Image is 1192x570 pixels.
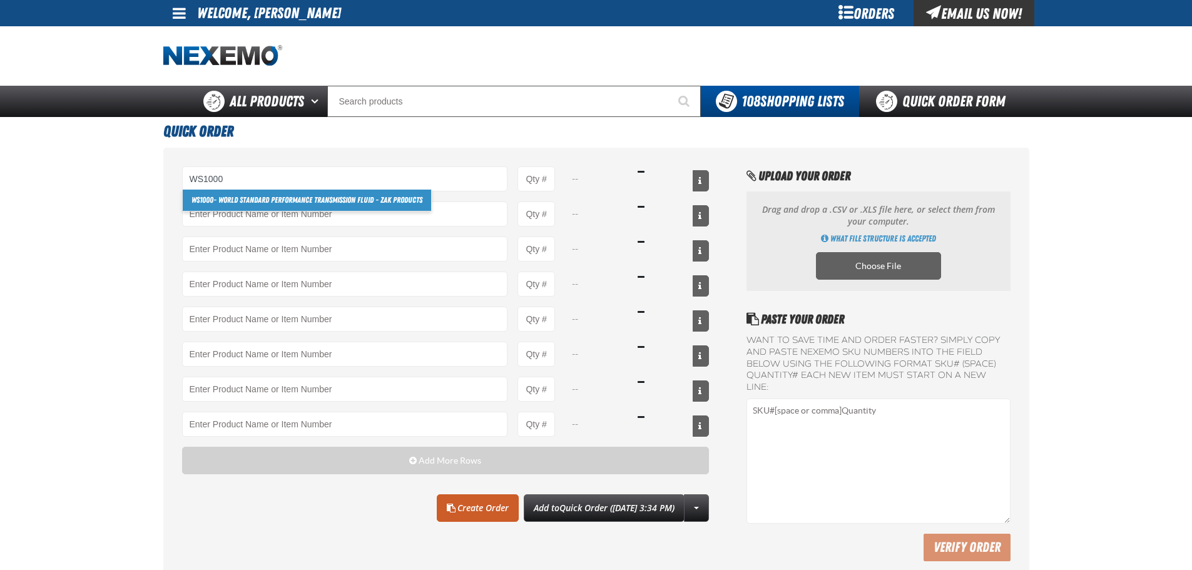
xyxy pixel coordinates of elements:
[670,86,701,117] button: Start Searching
[182,307,508,332] : Product
[816,252,941,280] label: Choose CSV, XLSX or ODS file to import multiple products. Opens a popup
[182,412,508,437] : Product
[517,272,555,297] input: Product Quantity
[693,415,709,437] button: View All Prices
[693,275,709,297] button: View All Prices
[759,204,997,228] p: Drag and drop a .CSV or .XLS file here, or select them from your computer.
[183,190,431,211] a: WS1000- World Standard Performance Transmission Fluid - ZAK Products
[163,45,282,67] a: Home
[191,195,213,205] strong: WS1000
[693,310,709,332] button: View All Prices
[741,93,760,110] strong: 108
[182,272,508,297] : Product
[419,455,481,466] span: Add More Rows
[517,342,555,367] input: Product Quantity
[517,201,555,226] input: Product Quantity
[517,307,555,332] input: Product Quantity
[746,310,1010,328] h2: Paste Your Order
[517,377,555,402] input: Product Quantity
[684,494,709,522] a: More Actions
[163,123,233,140] span: Quick Order
[821,233,936,245] a: Get Directions of how to import multiple products using an CSV, XLSX or ODS file. Opens a popup
[517,412,555,437] input: Product Quantity
[182,342,508,367] : Product
[701,86,859,117] button: You have 108 Shopping Lists. Open to view details
[517,237,555,262] input: Product Quantity
[741,93,844,110] span: Shopping Lists
[559,502,675,514] span: Quick Order ([DATE] 3:34 PM)
[859,86,1029,117] a: Quick Order Form
[307,86,327,117] button: Open All Products pages
[693,240,709,262] button: View All Prices
[327,86,701,117] input: Search
[163,45,282,67] img: Nexemo logo
[437,494,519,522] a: Create Order
[182,166,508,191] input: Product
[182,377,508,402] : Product
[182,447,710,474] button: Add More Rows
[693,380,709,402] button: View All Prices
[534,502,675,514] span: Add to
[746,166,1010,185] h2: Upload Your Order
[517,166,555,191] input: Product Quantity
[182,201,508,226] : Product
[693,205,709,226] button: View All Prices
[230,90,304,113] span: All Products
[746,335,1010,394] label: Want to save time and order faster? Simply copy and paste NEXEMO SKU numbers into the field below...
[693,345,709,367] button: View All Prices
[182,237,508,262] : Product
[524,494,685,522] button: Add toQuick Order ([DATE] 3:34 PM)
[693,170,709,191] button: View All Prices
